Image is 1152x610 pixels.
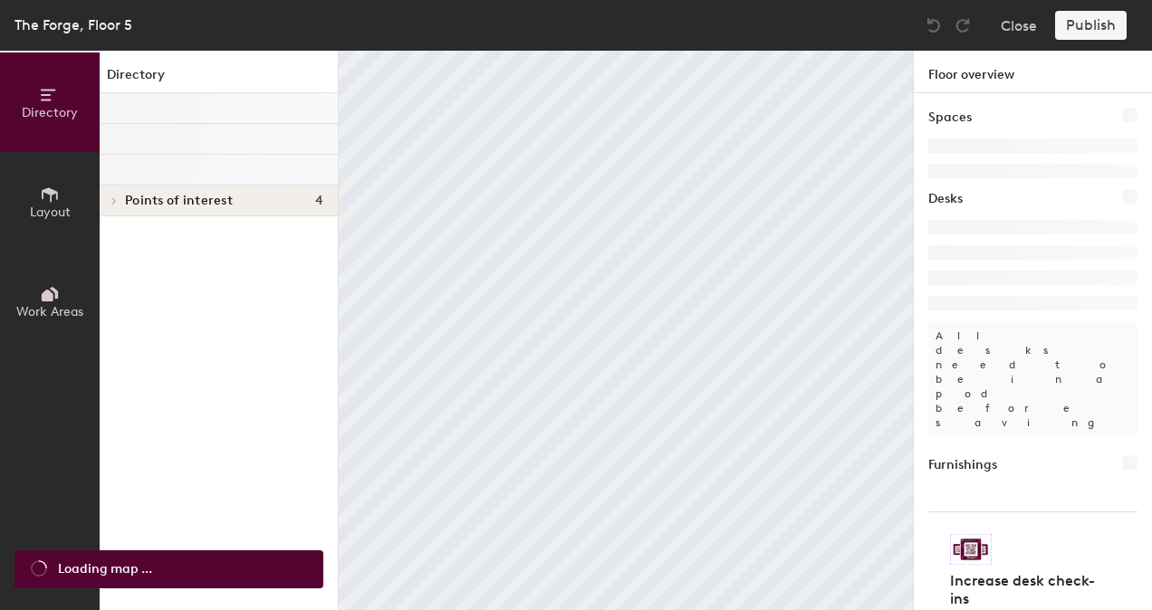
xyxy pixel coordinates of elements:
[950,534,992,565] img: Sticker logo
[950,572,1105,608] h4: Increase desk check-ins
[16,304,83,319] span: Work Areas
[30,205,71,220] span: Layout
[928,321,1138,437] p: All desks need to be in a pod before saving
[125,194,233,208] span: Points of interest
[22,105,78,120] span: Directory
[928,108,972,128] h1: Spaces
[914,51,1152,93] h1: Floor overview
[954,16,972,34] img: Redo
[928,455,997,475] h1: Furnishings
[928,189,963,209] h1: Desks
[1001,11,1037,40] button: Close
[100,65,338,93] h1: Directory
[315,194,323,208] span: 4
[339,51,913,610] canvas: Map
[58,559,152,579] span: Loading map ...
[14,14,132,36] div: The Forge, Floor 5
[925,16,943,34] img: Undo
